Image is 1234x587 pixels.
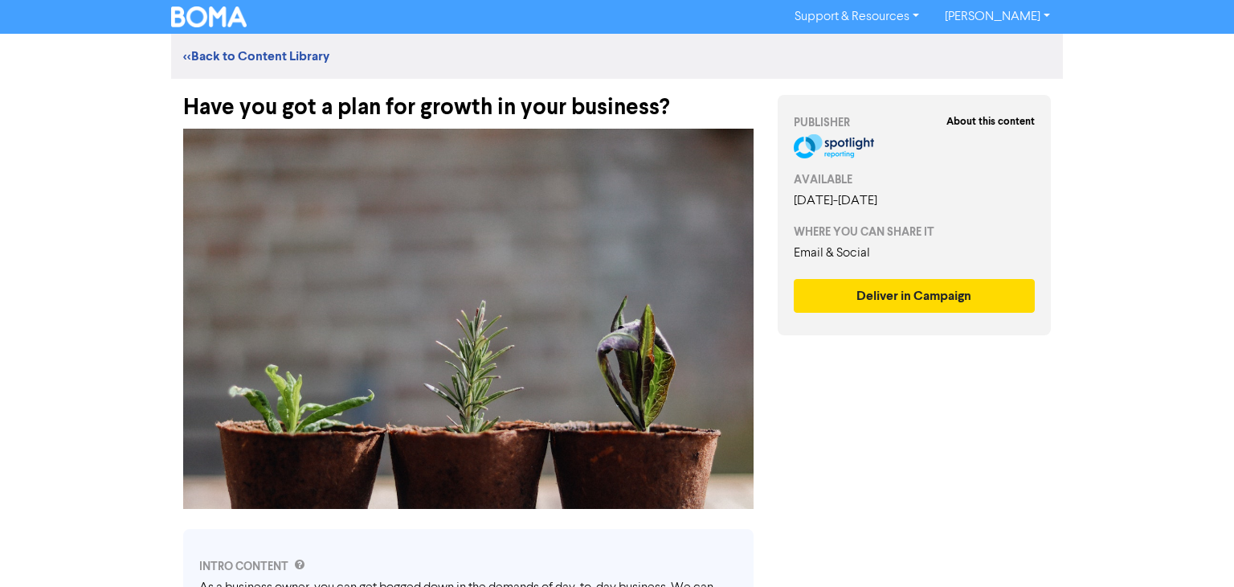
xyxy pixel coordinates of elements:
img: BOMA Logo [171,6,247,27]
div: [DATE] - [DATE] [794,191,1035,211]
div: WHERE YOU CAN SHARE IT [794,224,1035,240]
div: AVAILABLE [794,171,1035,188]
div: Email & Social [794,244,1035,263]
div: Have you got a plan for growth in your business? [183,79,754,121]
div: INTRO CONTENT [199,558,738,575]
button: Deliver in Campaign [794,279,1035,313]
a: [PERSON_NAME] [932,4,1063,30]
div: PUBLISHER [794,114,1035,131]
a: <<Back to Content Library [183,48,329,64]
strong: About this content [946,115,1035,128]
a: Support & Resources [782,4,932,30]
